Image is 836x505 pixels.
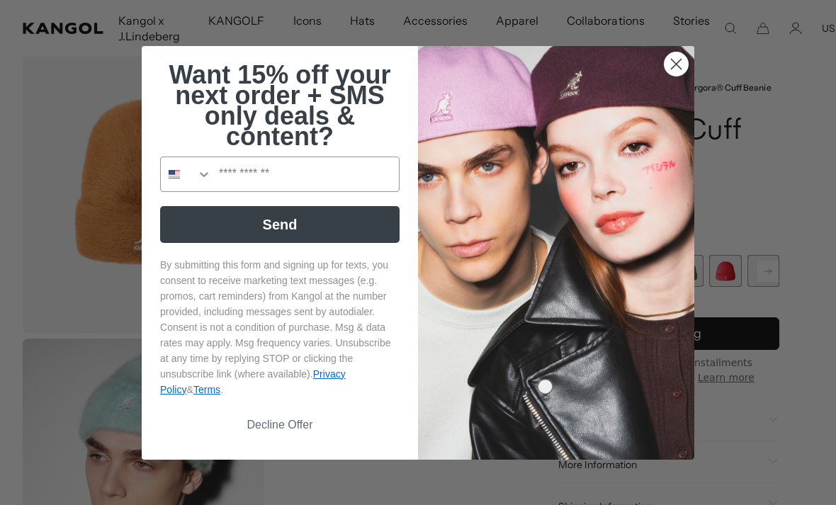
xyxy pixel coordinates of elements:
[160,412,400,438] button: Decline Offer
[418,46,694,460] img: 4fd34567-b031-494e-b820-426212470989.jpeg
[160,206,400,243] button: Send
[193,384,220,395] a: Terms
[169,169,180,180] img: United States
[212,157,399,191] input: Phone Number
[169,60,390,151] span: Want 15% off your next order + SMS only deals & content?
[664,52,689,76] button: Close dialog
[161,157,212,191] button: Search Countries
[160,257,400,397] p: By submitting this form and signing up for texts, you consent to receive marketing text messages ...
